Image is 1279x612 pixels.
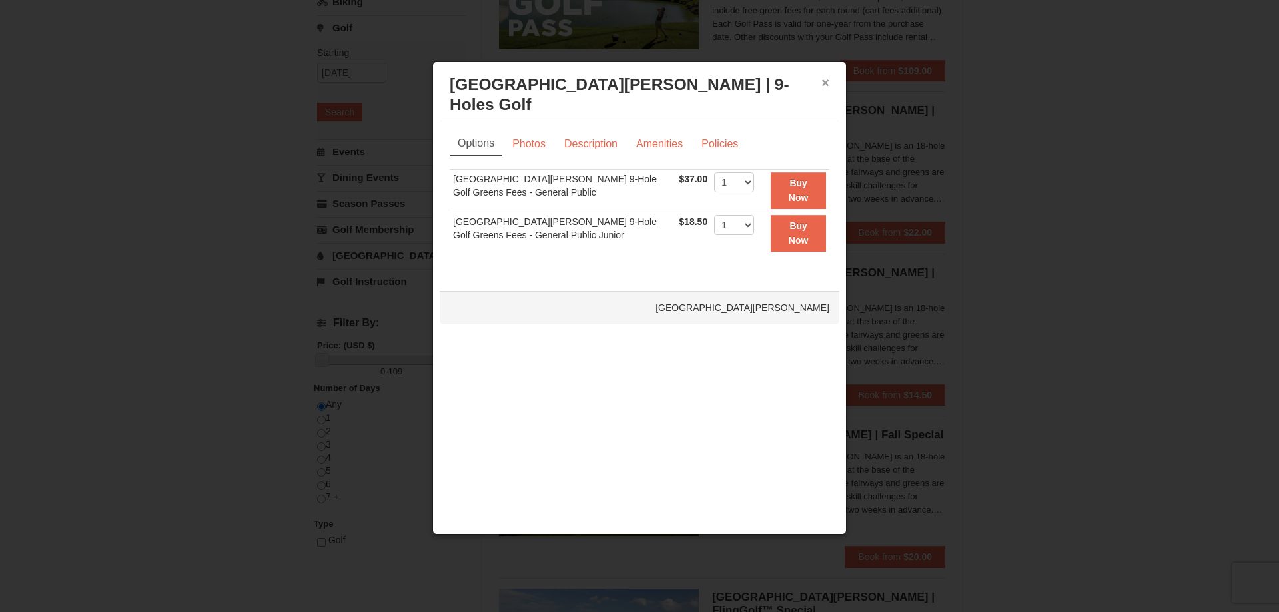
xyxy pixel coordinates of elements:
div: [GEOGRAPHIC_DATA][PERSON_NAME] [440,291,839,324]
button: × [821,76,829,89]
span: $37.00 [679,174,707,184]
strong: Buy Now [789,220,809,246]
strong: Buy Now [789,178,809,203]
button: Buy Now [771,172,826,209]
button: Buy Now [771,215,826,252]
h3: [GEOGRAPHIC_DATA][PERSON_NAME] | 9-Holes Golf [450,75,829,115]
a: Photos [504,131,554,156]
td: [GEOGRAPHIC_DATA][PERSON_NAME] 9-Hole Golf Greens Fees - General Public Junior [450,212,675,254]
a: Options [450,131,502,156]
td: [GEOGRAPHIC_DATA][PERSON_NAME] 9-Hole Golf Greens Fees - General Public [450,169,675,212]
span: $18.50 [679,216,707,227]
a: Policies [693,131,747,156]
a: Description [556,131,626,156]
a: Amenities [628,131,691,156]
